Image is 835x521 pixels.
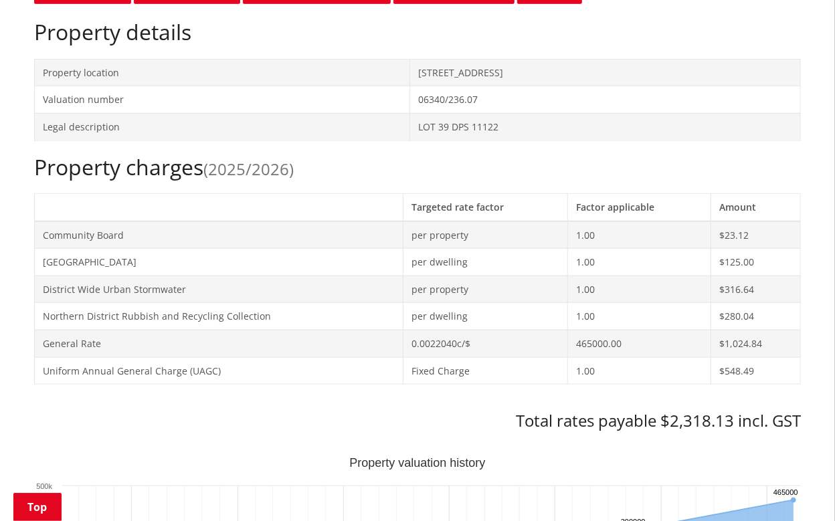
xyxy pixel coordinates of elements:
[711,357,800,385] td: $548.49
[35,276,403,303] td: District Wide Urban Stormwater
[711,221,800,249] td: $23.12
[35,303,403,330] td: Northern District Rubbish and Recycling Collection
[403,303,568,330] td: per dwelling
[711,303,800,330] td: $280.04
[773,465,822,513] iframe: Messenger Launcher
[403,357,568,385] td: Fixed Charge
[36,482,52,490] text: 500k
[409,86,800,114] td: 06340/236.07
[349,456,485,470] text: Property valuation history
[403,330,568,357] td: 0.0022040c/$
[35,249,403,276] td: [GEOGRAPHIC_DATA]
[35,59,410,86] td: Property location
[403,221,568,249] td: per property
[567,221,711,249] td: 1.00
[567,303,711,330] td: 1.00
[567,330,711,357] td: 465000.00
[409,113,800,140] td: LOT 39 DPS 11122
[711,249,800,276] td: $125.00
[711,330,800,357] td: $1,024.84
[567,249,711,276] td: 1.00
[203,158,294,180] span: (2025/2026)
[403,193,568,221] th: Targeted rate factor
[13,493,62,521] a: Top
[711,276,800,303] td: $316.64
[35,330,403,357] td: General Rate
[403,276,568,303] td: per property
[35,221,403,249] td: Community Board
[567,276,711,303] td: 1.00
[409,59,800,86] td: [STREET_ADDRESS]
[35,86,410,114] td: Valuation number
[34,19,801,45] h2: Property details
[35,113,410,140] td: Legal description
[711,193,800,221] th: Amount
[34,154,801,180] h2: Property charges
[34,411,801,431] h3: Total rates payable $2,318.13 incl. GST
[567,357,711,385] td: 1.00
[403,249,568,276] td: per dwelling
[567,193,711,221] th: Factor applicable
[35,357,403,385] td: Uniform Annual General Charge (UAGC)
